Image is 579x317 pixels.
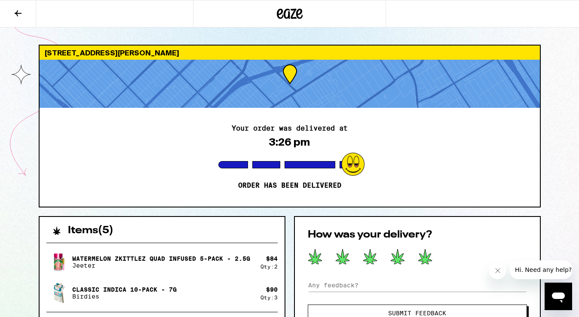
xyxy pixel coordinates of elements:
[489,262,506,279] iframe: Close message
[266,286,278,293] div: $ 90
[46,250,70,274] img: Watermelon Zkittlez Quad Infused 5-Pack - 2.5g
[308,279,527,292] input: Any feedback?
[46,281,70,305] img: Classic Indica 10-Pack - 7g
[68,226,113,236] h2: Items ( 5 )
[260,295,278,300] div: Qty: 3
[266,255,278,262] div: $ 84
[269,136,310,148] div: 3:26 pm
[510,260,572,279] iframe: Message from company
[388,310,446,316] span: Submit Feedback
[238,181,341,190] p: Order has been delivered
[72,262,250,269] p: Jeeter
[260,264,278,269] div: Qty: 2
[72,293,177,300] p: Birdies
[232,125,348,132] h2: Your order was delivered at
[308,230,527,240] h2: How was your delivery?
[72,286,177,293] p: Classic Indica 10-Pack - 7g
[545,283,572,310] iframe: Button to launch messaging window
[72,255,250,262] p: Watermelon Zkittlez Quad Infused 5-Pack - 2.5g
[40,46,540,60] div: [STREET_ADDRESS][PERSON_NAME]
